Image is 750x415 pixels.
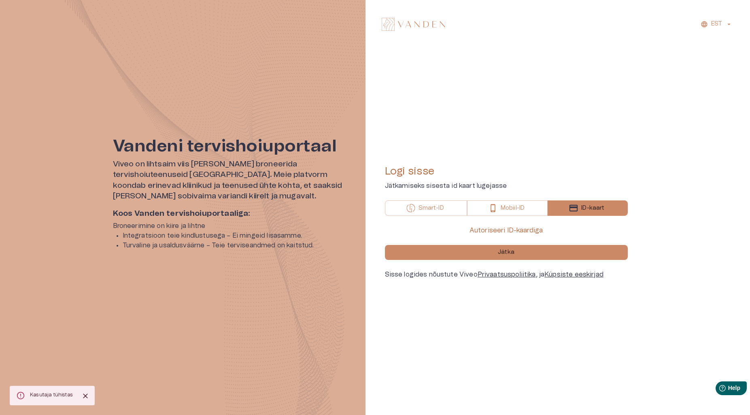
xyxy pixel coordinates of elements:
h4: Logi sisse [385,165,628,178]
p: ID-kaart [581,204,604,213]
p: EST [711,20,722,28]
div: Kasutaja tühistas [30,388,73,403]
p: Mobiil-ID [501,204,525,213]
button: Jätka [385,245,628,260]
button: EST [699,18,734,30]
a: Privaatsuspoliitika [478,271,536,278]
iframe: Help widget launcher [687,378,750,401]
p: Autoriseeri ID-kaardiga [470,226,543,235]
button: Close [79,390,91,402]
button: Smart-ID [385,200,467,216]
p: Jätkamiseks sisesta id kaart lugejasse [385,181,628,191]
button: Mobiil-ID [467,200,548,216]
a: Küpsiste eeskirjad [544,271,603,278]
p: Smart-ID [419,204,444,213]
div: Sisse logides nõustute Viveo , ja [385,270,628,279]
p: Jätka [498,248,514,257]
img: Vanden logo [382,18,445,31]
button: ID-kaart [548,200,627,216]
